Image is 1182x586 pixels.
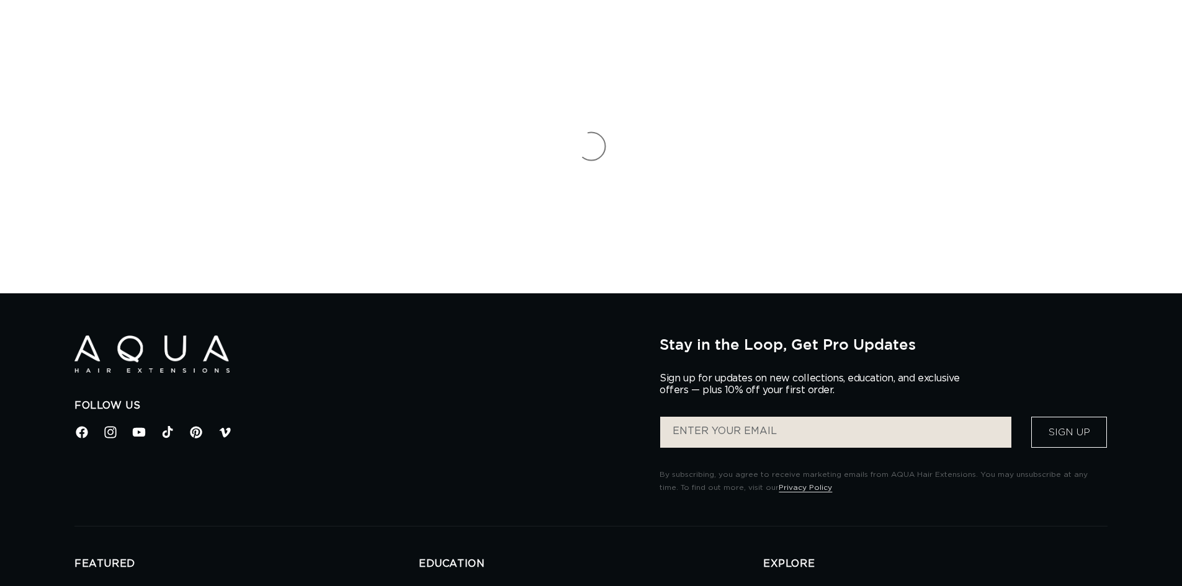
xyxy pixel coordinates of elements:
[74,557,419,570] h2: FEATURED
[660,335,1108,353] h2: Stay in the Loop, Get Pro Updates
[660,373,970,396] p: Sign up for updates on new collections, education, and exclusive offers — plus 10% off your first...
[419,557,763,570] h2: EDUCATION
[74,335,230,373] img: Aqua Hair Extensions
[74,399,641,412] h2: Follow Us
[660,468,1108,495] p: By subscribing, you agree to receive marketing emails from AQUA Hair Extensions. You may unsubscr...
[763,557,1108,570] h2: EXPLORE
[660,417,1011,448] input: ENTER YOUR EMAIL
[1031,417,1107,448] button: Sign Up
[779,484,832,491] a: Privacy Policy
